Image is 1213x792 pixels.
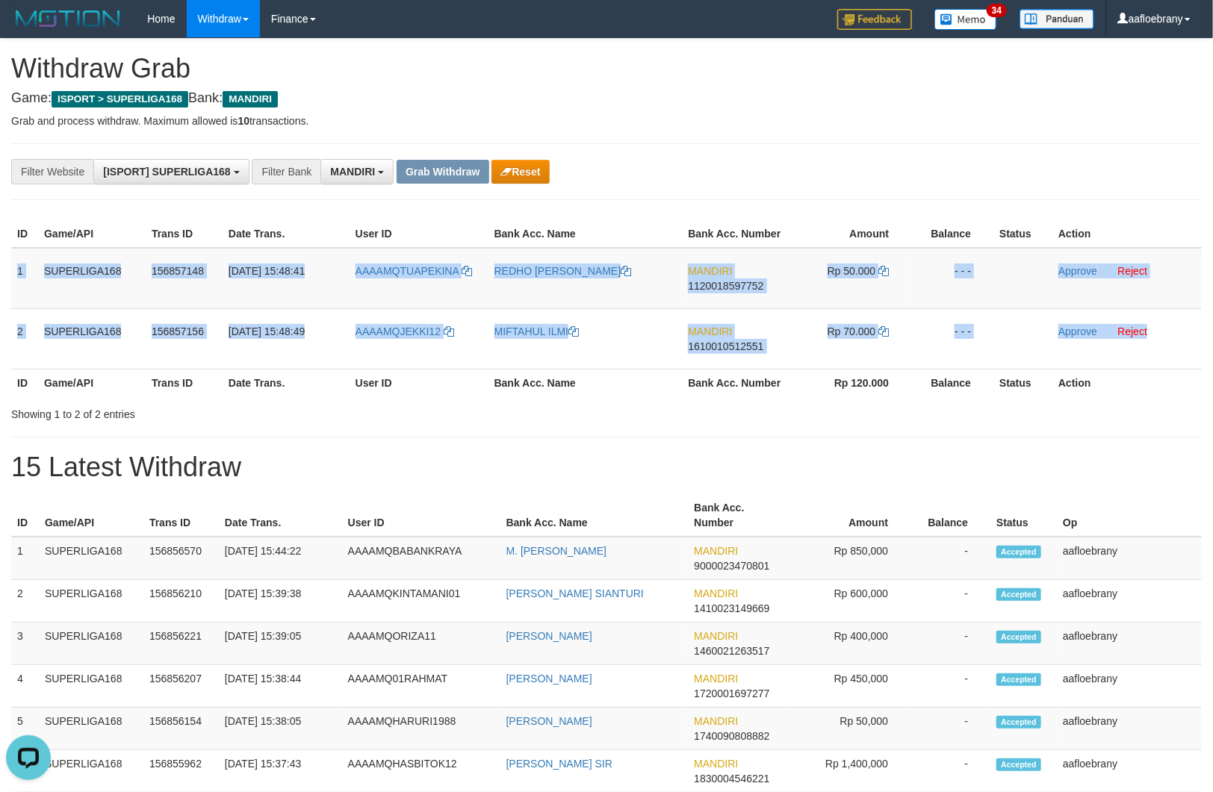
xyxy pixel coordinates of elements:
[1057,623,1202,665] td: aafloebrany
[996,758,1041,771] span: Accepted
[911,248,993,309] td: - - -
[910,665,990,708] td: -
[219,537,342,580] td: [DATE] 15:44:22
[38,308,146,369] td: SUPERLIGA168
[910,623,990,665] td: -
[506,587,644,599] a: [PERSON_NAME] SIANTURI
[219,665,342,708] td: [DATE] 15:38:44
[1118,325,1148,337] a: Reject
[11,494,39,537] th: ID
[911,220,993,248] th: Balance
[143,665,219,708] td: 156856207
[342,665,500,708] td: AAAAMQ01RAHMAT
[219,708,342,750] td: [DATE] 15:38:05
[694,645,769,657] span: Copy 1460021263517 to clipboard
[11,248,38,309] td: 1
[52,91,188,107] span: ISPORT > SUPERLIGA168
[1057,494,1202,537] th: Op
[238,115,249,127] strong: 10
[1057,708,1202,750] td: aafloebrany
[688,340,763,352] span: Copy 1610010512551 to clipboard
[152,265,204,277] span: 156857148
[1052,220,1202,248] th: Action
[11,580,39,623] td: 2
[11,113,1202,128] p: Grab and process withdraw. Maximum allowed is transactions.
[39,494,143,537] th: Game/API
[506,758,612,770] a: [PERSON_NAME] SIR
[688,280,763,292] span: Copy 1120018597752 to clipboard
[694,673,738,685] span: MANDIRI
[103,166,230,178] span: [ISPORT] SUPERLIGA168
[688,265,732,277] span: MANDIRI
[494,325,580,337] a: MIFTAHUL ILMI
[996,546,1041,558] span: Accepted
[39,708,143,750] td: SUPERLIGA168
[694,730,769,742] span: Copy 1740090808882 to clipboard
[500,494,689,537] th: Bank Acc. Name
[1052,369,1202,396] th: Action
[39,623,143,665] td: SUPERLIGA168
[1058,265,1097,277] a: Approve
[11,708,39,750] td: 5
[996,673,1041,686] span: Accepted
[146,369,223,396] th: Trans ID
[1057,537,1202,580] td: aafloebrany
[342,623,500,665] td: AAAAMQORIZA11
[11,665,39,708] td: 4
[787,220,911,248] th: Amount
[11,7,125,30] img: MOTION_logo.png
[342,708,500,750] td: AAAAMQHARURI1988
[987,4,1007,17] span: 34
[11,452,1202,482] h1: 15 Latest Withdraw
[993,369,1052,396] th: Status
[11,91,1202,106] h4: Game: Bank:
[39,580,143,623] td: SUPERLIGA168
[342,494,500,537] th: User ID
[219,494,342,537] th: Date Trans.
[790,580,910,623] td: Rp 600,000
[11,308,38,369] td: 2
[506,673,592,685] a: [PERSON_NAME]
[223,220,350,248] th: Date Trans.
[11,537,39,580] td: 1
[350,220,488,248] th: User ID
[11,401,494,422] div: Showing 1 to 2 of 2 entries
[11,54,1202,84] h1: Withdraw Grab
[1058,325,1097,337] a: Approve
[911,369,993,396] th: Balance
[990,494,1057,537] th: Status
[993,220,1052,248] th: Status
[996,631,1041,643] span: Accepted
[39,537,143,580] td: SUPERLIGA168
[229,325,305,337] span: [DATE] 15:48:49
[787,369,911,396] th: Rp 120.000
[694,587,738,599] span: MANDIRI
[350,369,488,396] th: User ID
[11,369,38,396] th: ID
[219,580,342,623] td: [DATE] 15:39:38
[143,537,219,580] td: 156856570
[911,308,993,369] td: - - -
[1057,580,1202,623] td: aafloebrany
[356,325,454,337] a: AAAAMQJEKKI12
[1057,665,1202,708] td: aafloebrany
[38,220,146,248] th: Game/API
[93,159,249,184] button: [ISPORT] SUPERLIGA168
[694,773,769,785] span: Copy 1830004546221 to clipboard
[488,369,683,396] th: Bank Acc. Name
[790,537,910,580] td: Rp 850,000
[342,580,500,623] td: AAAAMQKINTAMANI01
[11,220,38,248] th: ID
[790,665,910,708] td: Rp 450,000
[828,325,876,337] span: Rp 70.000
[878,265,889,277] a: Copy 50000 to clipboard
[910,494,990,537] th: Balance
[506,715,592,727] a: [PERSON_NAME]
[506,545,607,557] a: M. [PERSON_NAME]
[694,758,738,770] span: MANDIRI
[320,159,394,184] button: MANDIRI
[694,687,769,699] span: Copy 1720001697277 to clipboard
[682,220,787,248] th: Bank Acc. Number
[397,160,488,184] button: Grab Withdraw
[934,9,997,30] img: Button%20Memo.svg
